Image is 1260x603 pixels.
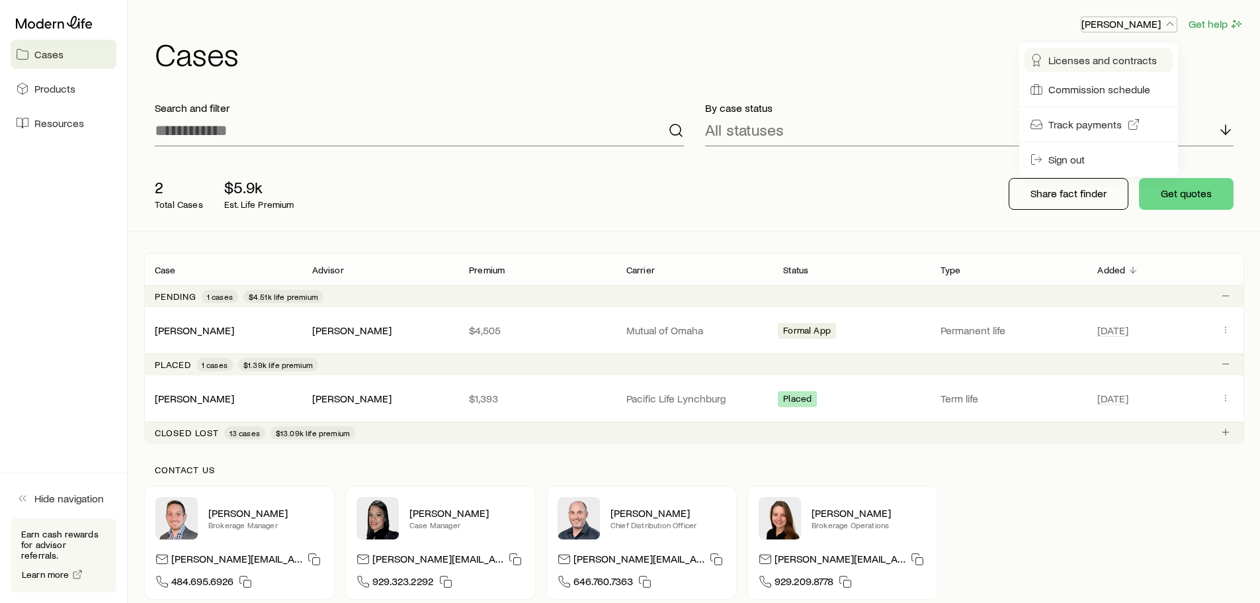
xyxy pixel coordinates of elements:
p: Pending [155,291,196,302]
p: [PERSON_NAME][EMAIL_ADDRESS][DOMAIN_NAME] [372,552,503,570]
span: Sign out [1048,153,1085,166]
img: Dan Pierson [558,497,600,539]
span: 13 cases [230,428,260,438]
p: $4,505 [469,324,605,337]
p: [PERSON_NAME][EMAIL_ADDRESS][DOMAIN_NAME] [171,552,302,570]
div: [PERSON_NAME] [155,392,234,406]
a: Resources [11,109,116,138]
p: Case [155,265,176,275]
p: Premium [469,265,505,275]
a: Cases [11,40,116,69]
span: $1.39k life premium [243,359,313,370]
p: Status [783,265,808,275]
button: Sign out [1025,148,1173,171]
p: Pacific Life Lynchburg [626,392,763,405]
span: 929.323.2292 [372,575,434,592]
span: 1 cases [202,359,228,370]
span: Cases [34,48,63,61]
span: Placed [783,393,812,407]
p: Search and filter [155,101,684,115]
p: [PERSON_NAME] [208,506,323,520]
p: Share fact finder [1030,187,1107,200]
div: [PERSON_NAME] [312,392,392,406]
p: Mutual of Omaha [626,324,763,337]
p: [PERSON_NAME][EMAIL_ADDRESS][DOMAIN_NAME] [573,552,704,570]
button: Get help [1188,17,1244,32]
a: Products [11,74,116,103]
div: Earn cash rewards for advisor referrals.Learn more [11,518,116,592]
span: Formal App [783,325,831,339]
a: [PERSON_NAME] [155,392,234,404]
span: [DATE] [1097,392,1128,405]
span: 1 cases [207,291,233,302]
div: [PERSON_NAME] [312,324,392,338]
button: Get quotes [1139,178,1234,210]
div: Client cases [144,253,1244,443]
span: Commission schedule [1048,83,1150,96]
a: Licenses and contracts [1025,48,1173,72]
p: Brokerage Manager [208,520,323,530]
p: Permanent life [941,324,1077,337]
h1: Cases [155,38,1244,70]
p: [PERSON_NAME][EMAIL_ADDRESS][DOMAIN_NAME] [775,552,905,570]
p: Brokerage Operations [812,520,927,530]
p: Est. Life Premium [224,199,294,210]
p: Chief Distribution Officer [610,520,726,530]
p: All statuses [705,120,784,139]
p: Term life [941,392,1077,405]
span: 484.695.6926 [171,575,233,592]
p: [PERSON_NAME] [1081,17,1177,30]
p: Contact us [155,465,1234,475]
span: Hide navigation [34,492,104,505]
p: Earn cash rewards for advisor referrals. [21,529,106,561]
img: Ellen Wall [759,497,801,539]
p: Advisor [312,265,344,275]
p: Added [1097,265,1125,275]
button: [PERSON_NAME] [1081,17,1177,32]
p: By case status [705,101,1234,115]
span: Licenses and contracts [1048,54,1157,67]
p: [PERSON_NAME] [409,506,525,520]
a: Commission schedule [1025,77,1173,101]
p: [PERSON_NAME] [610,506,726,520]
button: Share fact finder [1009,178,1128,210]
p: $5.9k [224,178,294,197]
span: Learn more [22,570,69,579]
img: Elana Hasten [357,497,399,539]
button: Hide navigation [11,484,116,513]
span: Track payments [1048,118,1122,131]
span: 646.760.7363 [573,575,633,592]
span: 929.209.8778 [775,575,833,592]
span: Resources [34,116,84,130]
span: $13.09k life premium [276,428,350,438]
span: Products [34,82,75,95]
span: $4.51k life premium [249,291,318,302]
p: Case Manager [409,520,525,530]
p: Placed [155,359,191,370]
p: Closed lost [155,428,219,438]
p: Type [941,265,961,275]
img: Brandon Parry [155,497,198,539]
a: [PERSON_NAME] [155,324,234,336]
p: Carrier [626,265,655,275]
p: $1,393 [469,392,605,405]
p: 2 [155,178,203,197]
div: [PERSON_NAME] [155,324,234,338]
a: Track payments [1025,113,1173,136]
p: [PERSON_NAME] [812,506,927,520]
p: Total Cases [155,199,203,210]
span: [DATE] [1097,324,1128,337]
